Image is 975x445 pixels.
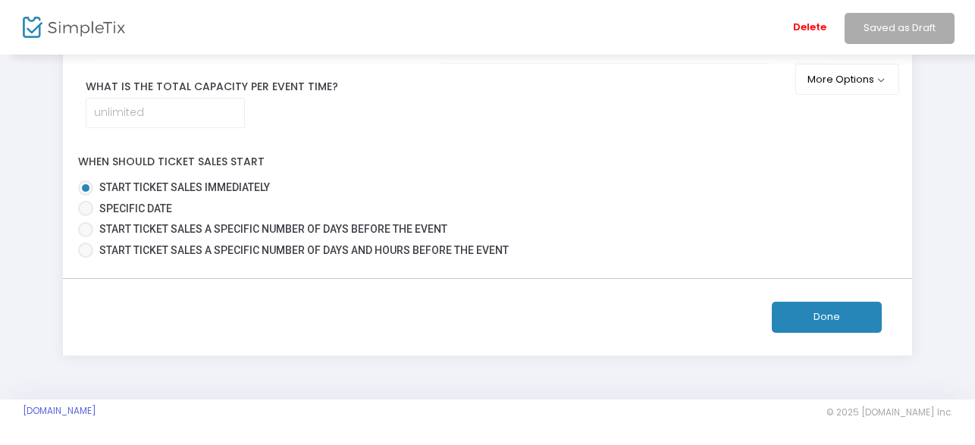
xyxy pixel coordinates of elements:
[74,79,801,95] label: What is the total capacity per event time?
[772,302,882,333] button: Done
[99,202,172,215] span: Specific Date
[795,64,899,95] button: More Options
[99,244,509,256] span: Start ticket sales a specific number of days and hours before the event
[78,154,265,170] label: When should ticket sales start
[793,7,826,48] span: Delete
[826,406,952,418] span: © 2025 [DOMAIN_NAME] Inc.
[23,405,96,417] a: [DOMAIN_NAME]
[99,181,270,193] span: Start ticket sales immediately
[86,99,244,127] input: unlimited
[99,223,447,235] span: Start ticket sales a specific number of days before the event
